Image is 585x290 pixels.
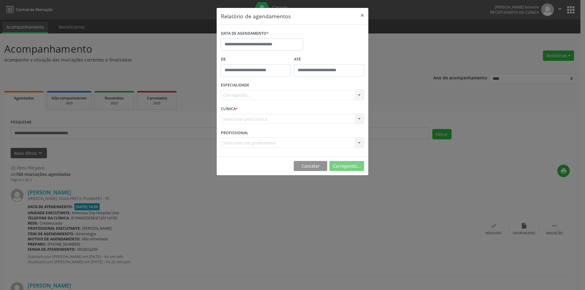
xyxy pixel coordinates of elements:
label: ATÉ [294,55,364,64]
h5: Relatório de agendamentos [221,12,291,20]
label: DATA DE AGENDAMENTO [221,29,269,38]
label: ESPECIALIDADE [221,81,249,90]
button: Carregando... [329,161,364,171]
button: Cancelar [294,161,327,171]
label: De [221,55,291,64]
label: CLÍNICA [221,104,238,114]
label: PROFISSIONAL [221,128,248,138]
button: Close [356,8,368,23]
